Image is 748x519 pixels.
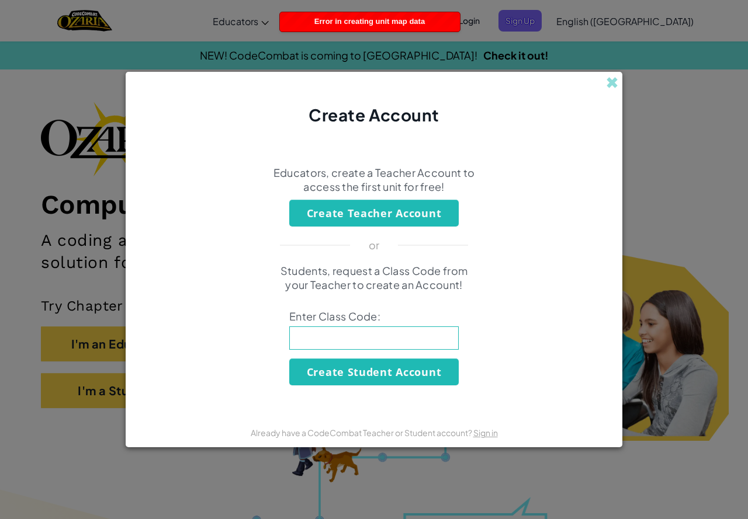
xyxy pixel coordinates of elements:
span: Create Account [309,105,439,125]
p: Students, request a Class Code from your Teacher to create an Account! [272,264,476,292]
span: Error in creating unit map data [314,17,425,26]
span: Enter Class Code: [289,309,459,323]
button: Create Teacher Account [289,200,459,227]
p: Educators, create a Teacher Account to access the first unit for free! [272,166,476,194]
a: Sign in [473,427,498,438]
button: Create Student Account [289,358,459,385]
p: or [369,238,380,252]
span: Already have a CodeCombat Teacher or Student account? [251,427,473,438]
